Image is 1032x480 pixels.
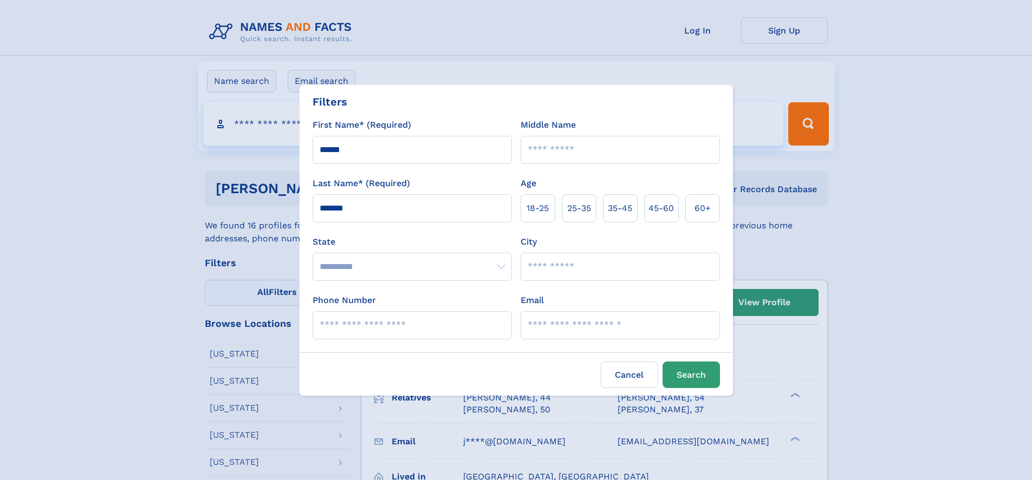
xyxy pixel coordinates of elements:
label: Cancel [601,361,658,388]
label: Email [521,294,544,307]
span: 45‑60 [648,202,674,215]
span: 25‑35 [567,202,591,215]
label: Phone Number [313,294,376,307]
label: Age [521,177,536,190]
label: Last Name* (Required) [313,177,410,190]
label: City [521,235,537,248]
label: Middle Name [521,119,576,131]
label: State [313,235,512,248]
span: 60+ [695,202,711,215]
label: First Name* (Required) [313,119,411,131]
span: 18‑25 [527,202,549,215]
button: Search [663,361,720,388]
div: Filters [313,94,347,110]
span: 35‑45 [608,202,632,215]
